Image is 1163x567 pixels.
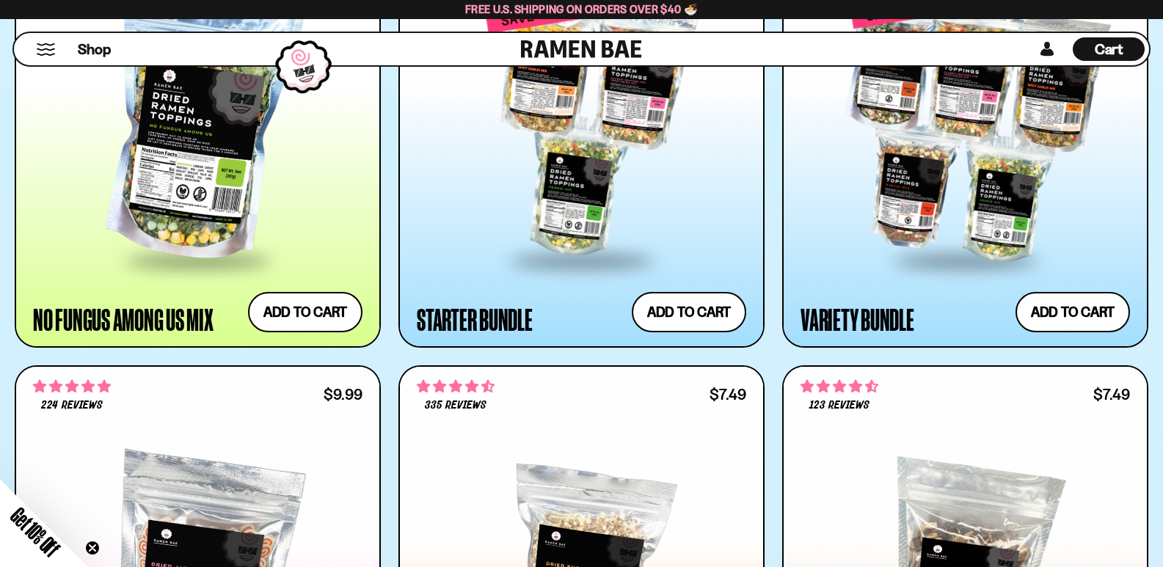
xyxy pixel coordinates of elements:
span: 4.69 stars [801,377,878,396]
div: $9.99 [324,387,362,401]
div: $7.49 [710,387,746,401]
div: Starter Bundle [417,306,533,332]
a: Shop [78,37,111,61]
span: 4.53 stars [417,377,495,396]
span: Cart [1095,40,1123,58]
span: Shop [78,40,111,59]
a: Cart [1073,33,1145,65]
span: 4.76 stars [33,377,111,396]
button: Add to cart [1016,292,1130,332]
span: 224 reviews [41,400,102,411]
div: $7.49 [1093,387,1130,401]
span: 123 reviews [809,400,869,411]
span: Free U.S. Shipping on Orders over $40 🍜 [465,2,698,16]
div: Variety Bundle [801,306,914,332]
button: Mobile Menu Trigger [36,43,56,56]
button: Add to cart [632,292,746,332]
span: 335 reviews [425,400,486,411]
button: Add to cart [248,292,362,332]
button: Close teaser [85,541,100,555]
span: Get 10% Off [7,503,64,560]
div: No Fungus Among Us Mix [33,306,214,332]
